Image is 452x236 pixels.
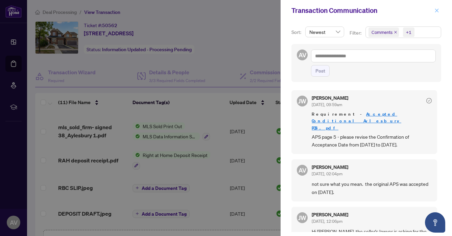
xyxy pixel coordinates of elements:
[298,213,306,222] span: JW
[312,133,432,149] span: APS page 5 - please revise the Confirmation of Acceptance Date from [DATE] to [DATE].
[425,212,445,233] button: Open asap
[299,165,306,175] span: AV
[312,96,348,100] h5: [PERSON_NAME]
[309,27,340,37] span: Newest
[299,50,306,60] span: AV
[434,8,439,13] span: close
[298,96,306,106] span: JW
[291,28,303,36] p: Sort:
[312,111,401,131] a: Accepted Conditional Aylesbury POS.pdf
[426,98,432,103] span: check-circle
[372,29,392,36] span: Comments
[368,27,399,37] span: Comments
[312,111,432,131] span: Requirement -
[406,29,411,36] div: +1
[312,165,348,170] h5: [PERSON_NAME]
[312,180,432,196] span: not sure what you mean. the original APS was accepted on [DATE].
[312,102,342,107] span: [DATE], 09:59am
[394,31,397,34] span: close
[312,212,348,217] h5: [PERSON_NAME]
[312,219,342,224] span: [DATE], 12:06pm
[350,29,362,37] p: Filter:
[311,65,330,77] button: Post
[291,5,432,16] div: Transaction Communication
[312,171,342,176] span: [DATE], 02:04pm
